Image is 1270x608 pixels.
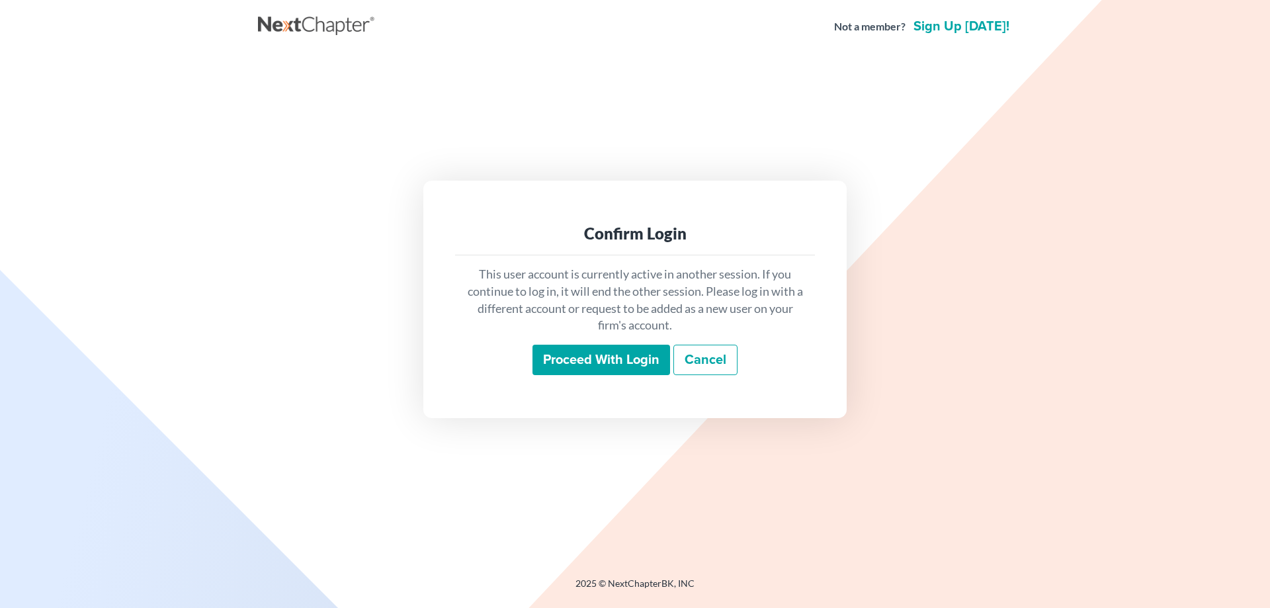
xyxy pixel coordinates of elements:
[673,345,738,375] a: Cancel
[466,266,804,334] p: This user account is currently active in another session. If you continue to log in, it will end ...
[911,20,1012,33] a: Sign up [DATE]!
[532,345,670,375] input: Proceed with login
[466,223,804,244] div: Confirm Login
[258,577,1012,601] div: 2025 © NextChapterBK, INC
[834,19,906,34] strong: Not a member?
